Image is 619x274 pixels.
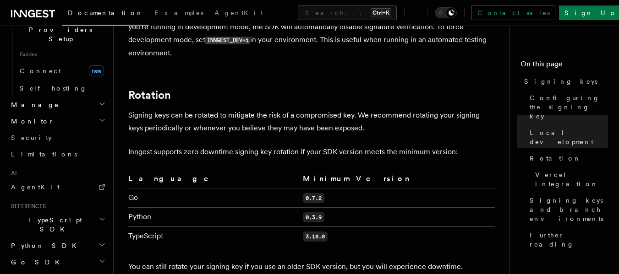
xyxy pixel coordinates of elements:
a: AgentKit [7,179,108,195]
button: TypeScript SDK [7,212,108,237]
p: Signing keys can be rotated to mitigate the risk of a compromised key. We recommend rotating your... [128,109,495,134]
span: Limitations [11,150,77,158]
p: Each language SDK attempts to detect if your application is running in production or development ... [128,8,495,59]
td: TypeScript [128,227,299,246]
span: Security [11,134,52,141]
span: Documentation [68,9,143,16]
a: Vercel integration [531,167,608,192]
span: AgentKit [214,9,263,16]
span: Local development [530,128,608,146]
th: Language [128,173,299,188]
button: Manage [7,97,108,113]
span: Python SDK [7,241,82,250]
a: Rotation [128,89,171,102]
span: Go SDK [7,258,65,267]
h4: On this page [520,59,608,73]
a: Contact sales [471,5,555,20]
span: Signing keys [524,77,597,86]
span: Configuring the signing key [530,93,608,121]
a: Local development [526,124,608,150]
span: Examples [154,9,203,16]
button: Cloud Providers Setup [16,12,108,47]
a: Security [7,129,108,146]
span: Signing keys and branch environments [530,196,608,223]
button: Search...Ctrl+K [298,5,397,20]
button: Toggle dark mode [435,7,457,18]
code: 0.3.9 [303,212,324,222]
span: Further reading [530,231,608,249]
span: Self hosting [20,85,87,92]
a: Self hosting [16,80,108,97]
a: Examples [149,3,209,25]
a: Signing keys [520,73,608,90]
p: You can still rotate your signing key if you use an older SDK version, but you will experience do... [128,260,495,273]
button: Python SDK [7,237,108,254]
span: AI [7,170,17,177]
span: TypeScript SDK [7,215,99,234]
span: Connect [20,67,61,75]
p: Inngest supports zero downtime signing key rotation if your SDK version meets the minimum version: [128,145,495,158]
span: Vercel integration [535,170,608,188]
a: AgentKit [209,3,268,25]
a: Limitations [7,146,108,162]
span: References [7,203,46,210]
code: INNGEST_DEV=1 [205,37,250,44]
kbd: Ctrl+K [371,8,391,17]
a: Further reading [526,227,608,253]
a: Documentation [62,3,149,26]
span: Guides [16,47,108,62]
span: Monitor [7,117,54,126]
a: Signing keys and branch environments [526,192,608,227]
button: Monitor [7,113,108,129]
th: Minimum Version [299,173,495,188]
a: Configuring the signing key [526,90,608,124]
td: Go [128,188,299,208]
span: new [89,65,104,76]
code: 0.7.2 [303,193,324,203]
td: Python [128,208,299,227]
a: Connectnew [16,62,108,80]
a: Rotation [526,150,608,167]
code: 3.18.0 [303,231,328,242]
button: Go SDK [7,254,108,270]
span: Rotation [530,154,581,163]
span: Manage [7,100,59,109]
span: AgentKit [11,183,60,191]
span: Cloud Providers Setup [16,16,101,43]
